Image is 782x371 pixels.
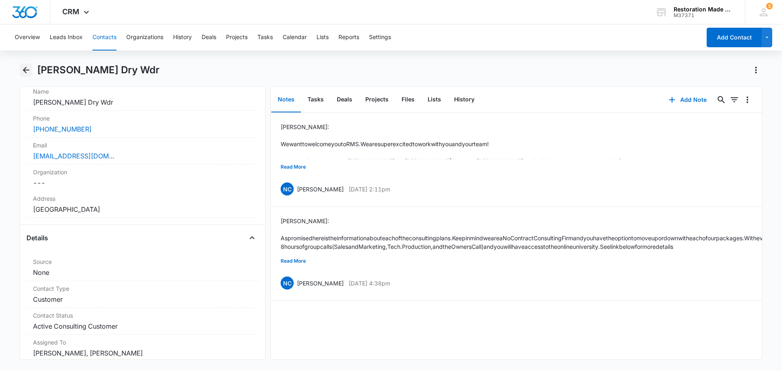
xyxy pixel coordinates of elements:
[26,233,48,243] h4: Details
[281,253,306,269] button: Read More
[33,338,252,347] label: Assigned To
[297,279,344,288] p: [PERSON_NAME]
[26,111,259,138] div: Phone[PHONE_NUMBER]
[297,185,344,193] p: [PERSON_NAME]
[33,87,252,96] label: Name
[33,294,252,304] dd: Customer
[26,308,259,335] div: Contact StatusActive Consulting Customer
[281,182,294,195] span: NC
[395,87,421,112] button: Files
[766,3,773,9] div: notifications count
[281,277,294,290] span: NC
[359,87,395,112] button: Projects
[661,90,715,110] button: Add Note
[37,64,160,76] h1: [PERSON_NAME] Dry Wdr
[33,321,252,331] dd: Active Consulting Customer
[26,191,259,218] div: Address[GEOGRAPHIC_DATA]
[50,24,83,50] button: Leads Inbox
[674,6,733,13] div: account name
[741,93,754,106] button: Overflow Menu
[749,64,762,77] button: Actions
[33,114,252,123] label: Phone
[33,168,252,176] label: Organization
[33,141,252,149] label: Email
[26,138,259,165] div: Email[EMAIL_ADDRESS][DOMAIN_NAME]
[707,28,762,47] button: Add Contact
[26,165,259,191] div: Organization---
[33,284,252,293] label: Contact Type
[349,279,390,288] p: [DATE] 4:38pm
[283,24,307,50] button: Calendar
[246,231,259,244] button: Close
[33,124,92,134] a: [PHONE_NUMBER]
[26,335,259,362] div: Assigned To[PERSON_NAME], [PERSON_NAME]
[421,87,448,112] button: Lists
[338,24,359,50] button: Reports
[728,93,741,106] button: Filters
[330,87,359,112] button: Deals
[92,24,116,50] button: Contacts
[301,87,330,112] button: Tasks
[33,311,252,320] label: Contact Status
[316,24,329,50] button: Lists
[26,254,259,281] div: SourceNone
[349,185,390,193] p: [DATE] 2:11pm
[715,93,728,106] button: Search...
[257,24,273,50] button: Tasks
[20,64,32,77] button: Back
[369,24,391,50] button: Settings
[766,3,773,9] span: 5
[62,7,79,16] span: CRM
[15,24,40,50] button: Overview
[173,24,192,50] button: History
[33,178,252,188] dd: ---
[33,257,252,266] label: Source
[448,87,481,112] button: History
[33,151,114,161] a: [EMAIL_ADDRESS][DOMAIN_NAME]
[202,24,216,50] button: Deals
[26,281,259,308] div: Contact TypeCustomer
[26,84,259,111] div: Name[PERSON_NAME] Dry Wdr
[33,97,252,107] dd: [PERSON_NAME] Dry Wdr
[281,159,306,175] button: Read More
[33,204,252,214] dd: [GEOGRAPHIC_DATA]
[674,13,733,18] div: account id
[33,194,252,203] label: Address
[126,24,163,50] button: Organizations
[226,24,248,50] button: Projects
[33,348,252,358] dd: [PERSON_NAME], [PERSON_NAME]
[271,87,301,112] button: Notes
[33,268,252,277] dd: None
